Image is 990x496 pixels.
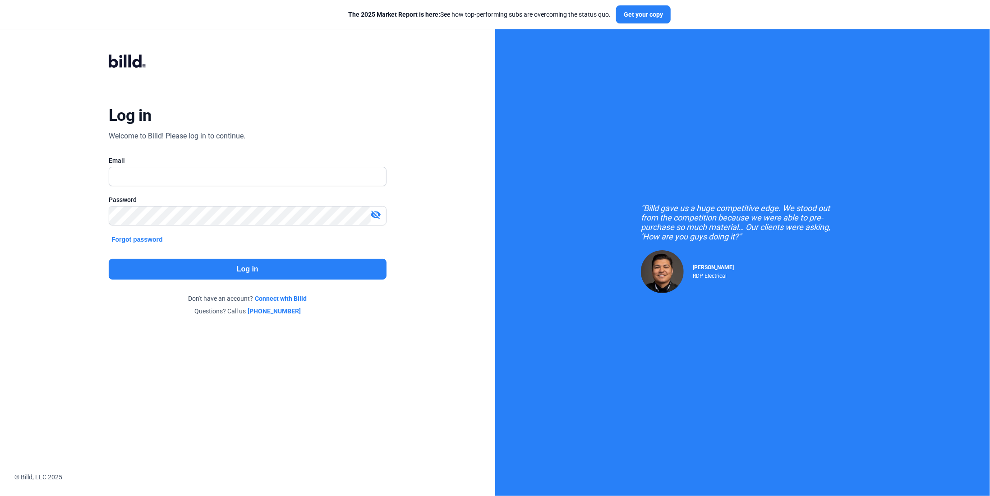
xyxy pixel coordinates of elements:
[348,10,611,19] div: See how top-performing subs are overcoming the status quo.
[109,156,387,165] div: Email
[641,203,844,241] div: "Billd gave us a huge competitive edge. We stood out from the competition because we were able to...
[641,250,684,293] img: Raul Pacheco
[348,11,440,18] span: The 2025 Market Report is here:
[109,195,387,204] div: Password
[109,294,387,303] div: Don't have an account?
[248,307,301,316] a: [PHONE_NUMBER]
[255,294,307,303] a: Connect with Billd
[371,209,382,220] mat-icon: visibility_off
[109,259,387,280] button: Log in
[616,5,671,23] button: Get your copy
[109,131,245,142] div: Welcome to Billd! Please log in to continue.
[693,271,734,279] div: RDP Electrical
[109,234,166,244] button: Forgot password
[693,264,734,271] span: [PERSON_NAME]
[109,307,387,316] div: Questions? Call us
[109,106,152,125] div: Log in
